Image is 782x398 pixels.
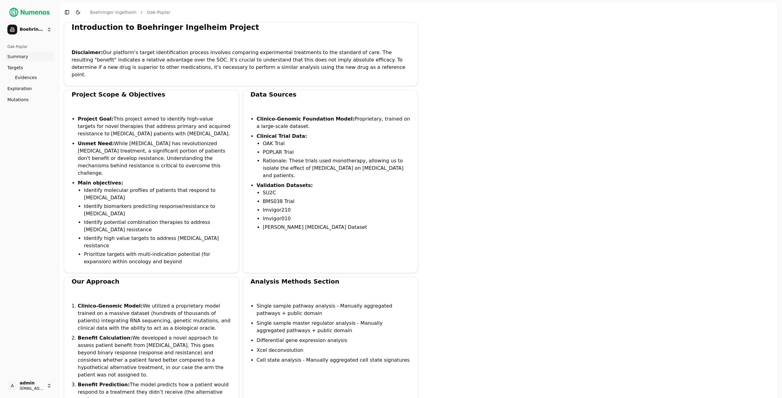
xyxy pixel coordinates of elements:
strong: Disclaimer: [72,50,103,55]
li: We utilized a proprietary model trained on a massive dataset (hundreds of thousands of patients) ... [78,302,231,332]
a: Oak-Poplar [147,9,170,15]
a: Targets [5,63,54,73]
strong: Clinico-Genomic Foundation Model: [257,116,355,122]
button: Toggle Sidebar [63,8,71,17]
nav: breadcrumb [90,9,171,15]
strong: Clinico-Genomic Model: [78,303,143,309]
li: Prioritize targets with multi-indication potential (for expansion) within oncology and beyond [84,251,231,265]
li: Imvigor210 [263,206,410,214]
li: This project aimed to identify high-value targets for novel therapies that address primary and ac... [78,115,231,137]
div: Oak-Poplar [5,42,54,52]
span: Summary [7,54,28,60]
strong: Clinical Trial Data: [257,133,307,139]
a: Mutations [5,95,54,105]
a: Exploration [5,84,54,94]
li: Identify high value targets to address [MEDICAL_DATA] resistance [84,235,231,249]
div: Data Sources [250,90,410,99]
strong: Main objectives: [78,180,123,186]
span: A [7,381,17,391]
li: Rationale: These trials used monotherapy, allowing us to isolate the effect of [MEDICAL_DATA] on ... [263,157,410,179]
span: Mutations [7,97,29,103]
span: Boehringer Ingelheim [20,27,44,32]
li: SU2C [263,189,410,197]
li: POPLAR Trial [263,149,410,156]
strong: Project Goal: [78,116,113,122]
div: Introduction to Boehringer Ingelheim Project [72,22,410,32]
li: Differential gene expression analysis [257,337,410,344]
li: Identify molecular profiles of patients that respond to [MEDICAL_DATA] [84,187,231,201]
a: Summary [5,52,54,62]
li: Cell state analysis - Manually aggregated cell state signatures [257,356,410,364]
div: Project Scope & Objectives [72,90,231,99]
span: admin [20,380,44,386]
p: Our platform's target identification process involves comparing experimental treatments to the st... [72,49,410,78]
a: Evidences [13,73,47,82]
strong: Unmet Need: [78,141,114,146]
div: Analysis Methods Section [250,277,410,286]
li: OAK Trial [263,140,410,147]
span: [EMAIL_ADDRESS] [20,386,44,391]
span: Exploration [7,86,32,92]
li: Proprietary, trained on a large-scale dataset. [257,115,410,130]
li: Identify biomarkers predicting response/resistance to [MEDICAL_DATA] [84,203,231,217]
span: Evidences [15,74,37,81]
li: Imvigor010 [263,215,410,222]
li: We developed a novel approach to assess patient benefit from [MEDICAL_DATA]. This goes beyond bin... [78,334,231,379]
strong: Benefit Calculation: [78,335,132,341]
span: Targets [7,65,23,71]
button: Toggle Dark Mode [74,8,82,17]
div: Our Approach [72,277,231,286]
li: BMS038 Trial [263,198,410,205]
li: While [MEDICAL_DATA] has revolutionized [MEDICAL_DATA] treatment, a significant portion of patien... [78,140,231,177]
button: Aadmin[EMAIL_ADDRESS] [5,378,54,393]
li: Single sample pathway analysis - Manually aggregated pathways + public domain [257,302,410,317]
strong: Validation Datasets: [257,182,313,188]
li: [PERSON_NAME] [MEDICAL_DATA] Dataset [263,224,410,231]
strong: Benefit Prediction: [78,382,130,388]
li: Single sample master regulator analysis - Manually aggregated pathways + public domain [257,320,410,334]
li: Xcel deconvolution [257,347,410,354]
button: Boehringer Ingelheim [5,22,54,37]
img: Numenos [5,5,54,20]
li: Identify potential combination therapies to address [MEDICAL_DATA] resistance [84,219,231,233]
a: Boehringer Ingelheim [90,9,136,15]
